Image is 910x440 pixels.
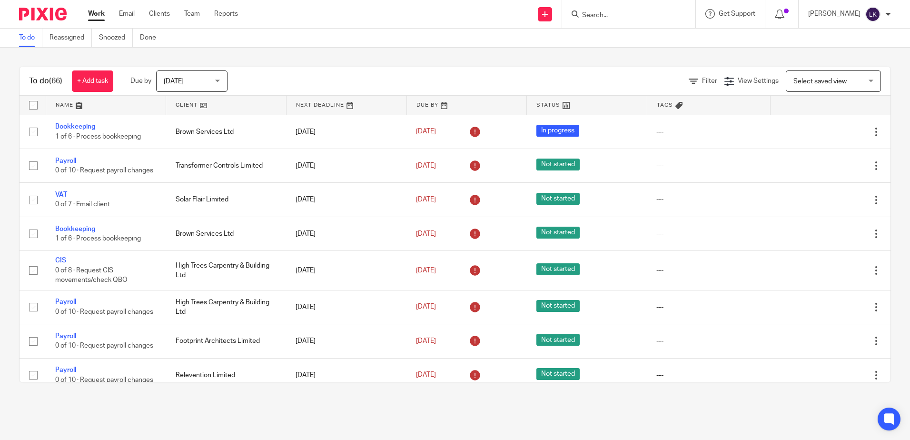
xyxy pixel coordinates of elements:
[702,78,717,84] span: Filter
[657,102,673,108] span: Tags
[166,149,287,182] td: Transformer Controls Limited
[536,368,580,380] span: Not started
[656,161,761,170] div: ---
[286,183,406,217] td: [DATE]
[416,162,436,169] span: [DATE]
[55,201,110,208] span: 0 of 7 · Email client
[416,230,436,237] span: [DATE]
[55,191,67,198] a: VAT
[793,78,847,85] span: Select saved view
[55,226,95,232] a: Bookkeeping
[88,9,105,19] a: Work
[72,70,113,92] a: + Add task
[416,129,436,135] span: [DATE]
[656,127,761,137] div: ---
[55,342,153,349] span: 0 of 10 · Request payroll changes
[166,358,287,392] td: Relevention Limited
[55,167,153,174] span: 0 of 10 · Request payroll changes
[19,29,42,47] a: To do
[286,115,406,149] td: [DATE]
[140,29,163,47] a: Done
[536,263,580,275] span: Not started
[656,266,761,275] div: ---
[286,324,406,358] td: [DATE]
[286,251,406,290] td: [DATE]
[55,377,153,383] span: 0 of 10 · Request payroll changes
[416,196,436,203] span: [DATE]
[738,78,779,84] span: View Settings
[656,229,761,239] div: ---
[166,324,287,358] td: Footprint Architects Limited
[55,267,128,284] span: 0 of 8 · Request CIS movements/check QBO
[166,183,287,217] td: Solar Flair Limited
[536,159,580,170] span: Not started
[214,9,238,19] a: Reports
[99,29,133,47] a: Snoozed
[536,193,580,205] span: Not started
[55,333,76,340] a: Payroll
[55,158,76,164] a: Payroll
[166,115,287,149] td: Brown Services Ltd
[164,78,184,85] span: [DATE]
[536,334,580,346] span: Not started
[719,10,755,17] span: Get Support
[656,302,761,312] div: ---
[536,300,580,312] span: Not started
[149,9,170,19] a: Clients
[55,133,141,140] span: 1 of 6 · Process bookkeeping
[656,195,761,204] div: ---
[656,336,761,346] div: ---
[119,9,135,19] a: Email
[55,123,95,130] a: Bookkeeping
[55,309,153,315] span: 0 of 10 · Request payroll changes
[55,299,76,305] a: Payroll
[55,367,76,373] a: Payroll
[130,76,151,86] p: Due by
[656,370,761,380] div: ---
[166,251,287,290] td: High Trees Carpentry & Building Ltd
[416,338,436,344] span: [DATE]
[49,77,62,85] span: (66)
[286,149,406,182] td: [DATE]
[416,372,436,379] span: [DATE]
[581,11,667,20] input: Search
[286,358,406,392] td: [DATE]
[55,257,66,264] a: CIS
[184,9,200,19] a: Team
[808,9,861,19] p: [PERSON_NAME]
[29,76,62,86] h1: To do
[536,227,580,239] span: Not started
[286,290,406,324] td: [DATE]
[166,290,287,324] td: High Trees Carpentry & Building Ltd
[49,29,92,47] a: Reassigned
[286,217,406,250] td: [DATE]
[55,235,141,242] span: 1 of 6 · Process bookkeeping
[536,125,579,137] span: In progress
[19,8,67,20] img: Pixie
[416,304,436,310] span: [DATE]
[166,217,287,250] td: Brown Services Ltd
[416,267,436,274] span: [DATE]
[865,7,880,22] img: svg%3E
